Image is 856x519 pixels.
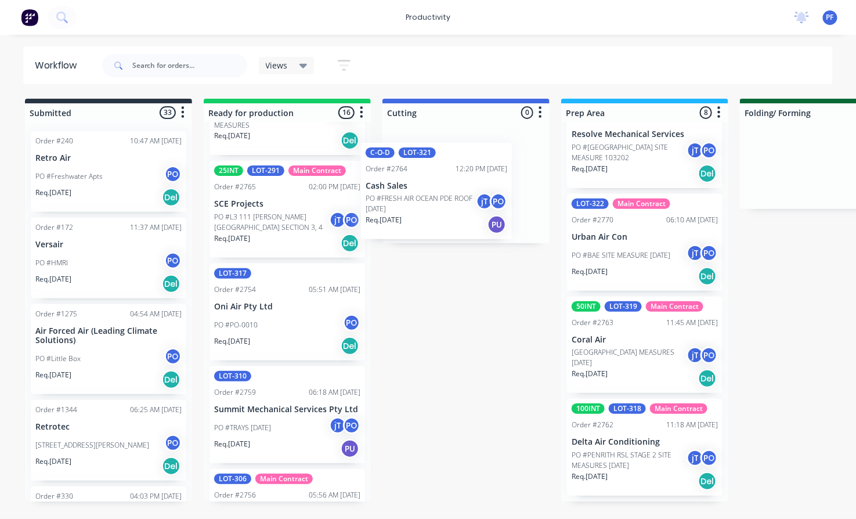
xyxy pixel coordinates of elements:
span: Views [266,59,288,71]
img: Factory [21,9,38,26]
div: productivity [400,9,456,26]
span: PF [826,12,834,23]
div: Workflow [35,59,82,73]
input: Search for orders... [132,54,247,77]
